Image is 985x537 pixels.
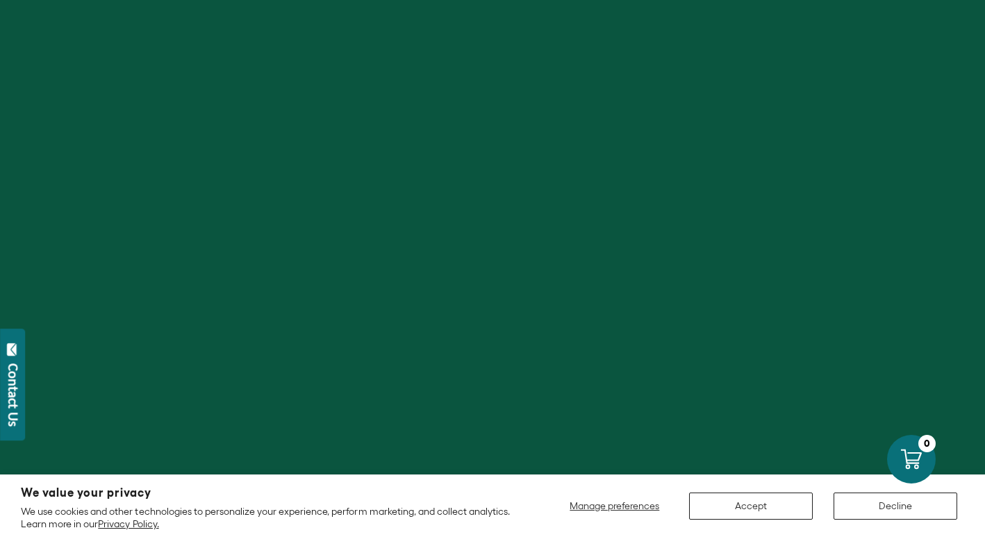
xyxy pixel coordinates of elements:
div: 0 [918,435,936,452]
div: Contact Us [6,363,20,427]
p: We use cookies and other technologies to personalize your experience, perform marketing, and coll... [21,505,514,530]
a: Privacy Policy. [98,518,158,529]
span: Manage preferences [570,500,659,511]
button: Accept [689,493,813,520]
button: Manage preferences [561,493,668,520]
h2: We value your privacy [21,487,514,499]
button: Decline [834,493,957,520]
